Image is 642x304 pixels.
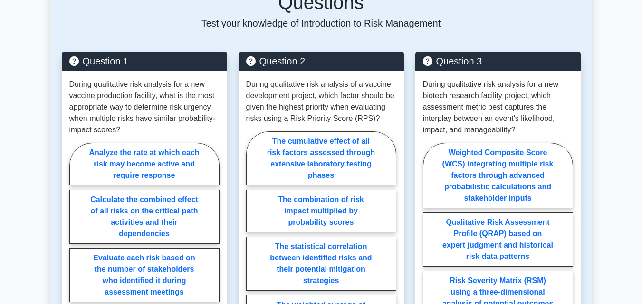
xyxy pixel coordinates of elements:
label: Analyze the rate at which each risk may become active and require response [69,143,220,185]
label: The statistical correlation between identified risks and their potential mitigation strategies [246,237,396,291]
label: Qualitative Risk Assessment Profile (QRAP) based on expert judgment and historical risk data patt... [423,212,573,267]
label: Calculate the combined effect of all risks on the critical path activities and their dependencies [69,190,220,244]
p: During qualitative risk analysis for a new biotech research facility project, which assessment me... [423,79,573,136]
p: During qualitative risk analysis of a vaccine development project, which factor should be given t... [246,79,396,124]
label: Evaluate each risk based on the number of stakeholders who identified it during assessment meetings [69,248,220,302]
label: The cumulative effect of all risk factors assessed through extensive laboratory testing phases [246,131,396,185]
label: The combination of risk impact multiplied by probability scores [246,190,396,232]
h5: Question 2 [246,55,396,67]
p: During qualitative risk analysis for a new vaccine production facility, what is the most appropri... [69,79,220,136]
label: Weighted Composite Score (WCS) integrating multiple risk factors through advanced probabilistic c... [423,143,573,208]
p: Test your knowledge of Introduction to Risk Management [62,18,581,29]
h5: Question 3 [423,55,573,67]
h5: Question 1 [69,55,220,67]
